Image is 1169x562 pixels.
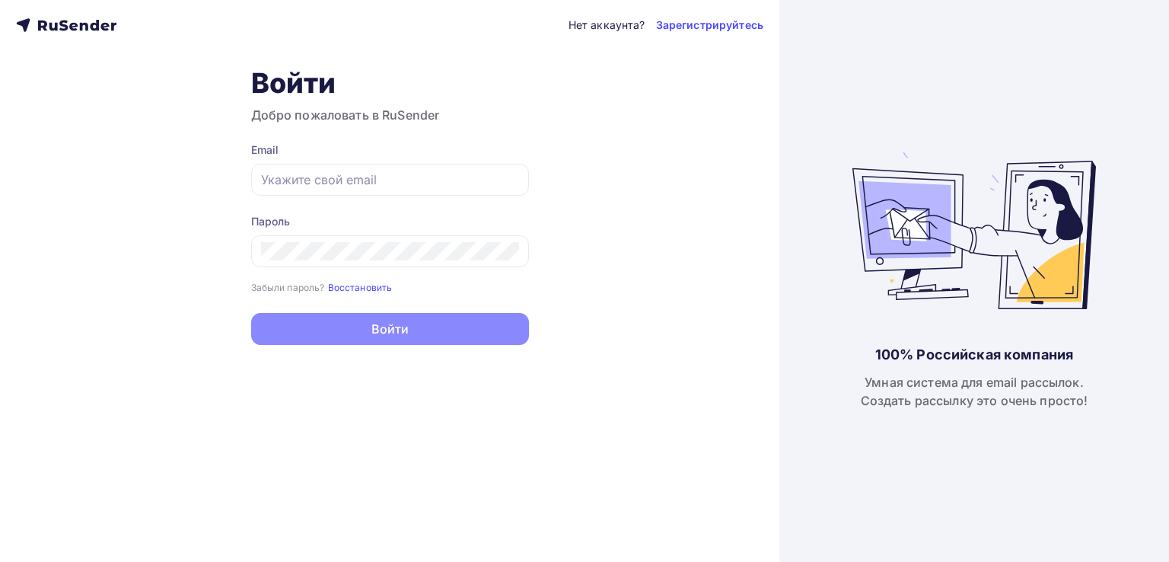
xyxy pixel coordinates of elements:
h3: Добро пожаловать в RuSender [251,106,529,124]
div: Умная система для email рассылок. Создать рассылку это очень просто! [861,373,1088,410]
a: Восстановить [328,280,393,293]
div: Нет аккаунта? [569,18,645,33]
button: Войти [251,313,529,345]
small: Восстановить [328,282,393,293]
small: Забыли пароль? [251,282,325,293]
div: 100% Российская компания [875,346,1073,364]
h1: Войти [251,66,529,100]
input: Укажите свой email [261,171,519,189]
div: Пароль [251,214,529,229]
div: Email [251,142,529,158]
a: Зарегистрируйтесь [656,18,763,33]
